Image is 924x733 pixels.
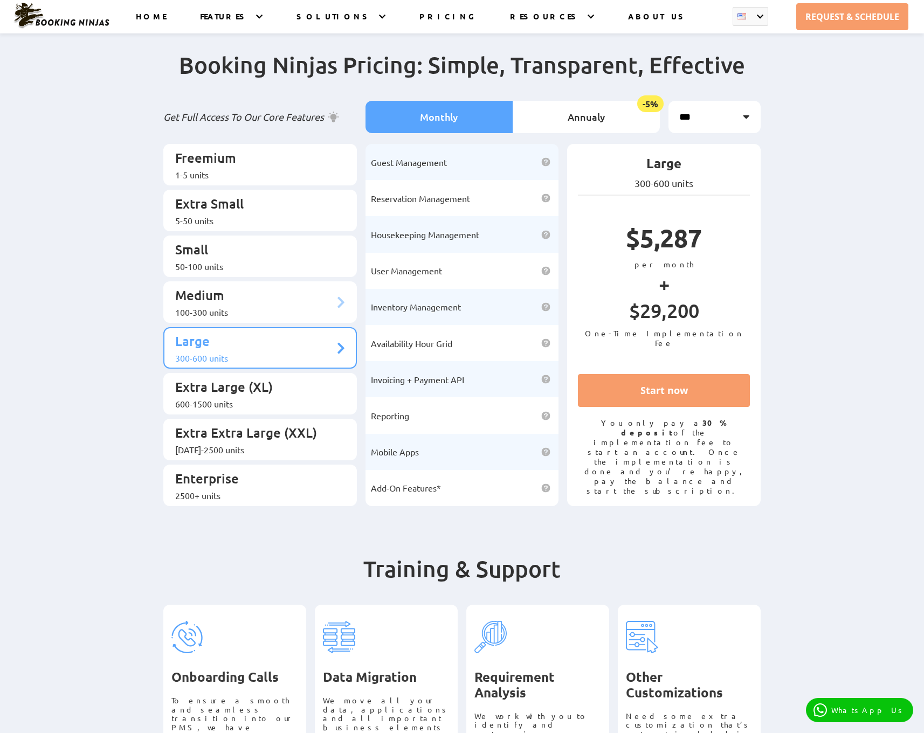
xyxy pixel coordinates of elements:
div: 5-50 units [175,215,334,226]
img: help icon [541,483,550,493]
p: You only pay a of the implementation fee to start an account. Once the implementation is done and... [578,418,750,495]
p: Medium [175,287,334,307]
span: Availability Hour Grid [371,338,452,349]
h2: Training & Support [163,555,761,605]
p: Extra Extra Large (XXL) [175,424,334,444]
p: $5,287 [578,222,750,259]
h2: Booking Ninjas Pricing: Simple, Transparent, Effective [163,51,761,101]
span: Mobile Apps [371,446,419,457]
img: help icon [541,230,550,239]
p: WhatsApp Us [831,706,906,715]
div: 2500+ units [175,490,334,501]
p: Large [578,155,750,177]
p: Extra Small [175,195,334,215]
img: help icon [541,157,550,167]
p: Get Full Access To Our Core Features [163,110,357,123]
span: Inventory Management [371,301,461,312]
img: help icon [541,375,550,384]
p: Extra Large (XL) [175,378,334,398]
p: Large [175,333,334,352]
span: Housekeeping Management [371,229,479,240]
a: SOLUTIONS [296,11,372,33]
img: pricing-tag-4.svg [626,621,658,653]
img: help icon [541,193,550,203]
div: 50-100 units [175,261,334,272]
div: 100-300 units [175,307,334,317]
img: pricing-tag-2.svg [323,621,355,653]
a: ABOUT US [628,11,688,33]
p: $29,200 [578,299,750,328]
span: Add-On Features* [371,482,441,493]
a: HOME [136,11,166,33]
h3: Requirement Analysis [474,669,601,701]
p: + [578,269,750,299]
img: help icon [541,302,550,312]
strong: 30% deposit [621,418,727,437]
h3: Other Customizations [626,669,753,701]
a: WhatsApp Us [806,698,913,722]
img: help icon [541,411,550,420]
img: help icon [541,447,550,457]
span: Reporting [371,410,409,421]
a: REQUEST & SCHEDULE [796,3,908,30]
span: Reservation Management [371,193,470,204]
div: 1-5 units [175,169,334,180]
img: pricing-tag-1.svg [171,621,204,653]
span: -5% [637,95,664,112]
div: 600-1500 units [175,398,334,409]
p: Enterprise [175,470,334,490]
li: Monthly [366,101,513,133]
img: pricing-tag-3.svg [474,621,507,653]
p: per month [578,259,750,269]
li: Annualy [513,101,660,133]
img: help icon [541,338,550,348]
div: [DATE]-2500 units [175,444,334,455]
p: 300-600 units [578,177,750,189]
h3: Onboarding Calls [171,669,298,685]
img: help icon [541,266,550,275]
span: Invoicing + Payment API [371,374,464,385]
p: Small [175,241,334,261]
a: PRICING [419,11,476,33]
span: Guest Management [371,157,447,168]
a: FEATURES [200,11,249,33]
a: Start now [578,374,750,407]
a: RESOURCES [510,11,581,33]
h3: Data Migration [323,669,450,685]
p: One-Time Implementation Fee [578,328,750,348]
p: Freemium [175,149,334,169]
span: User Management [371,265,442,276]
div: 300-600 units [175,352,334,363]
